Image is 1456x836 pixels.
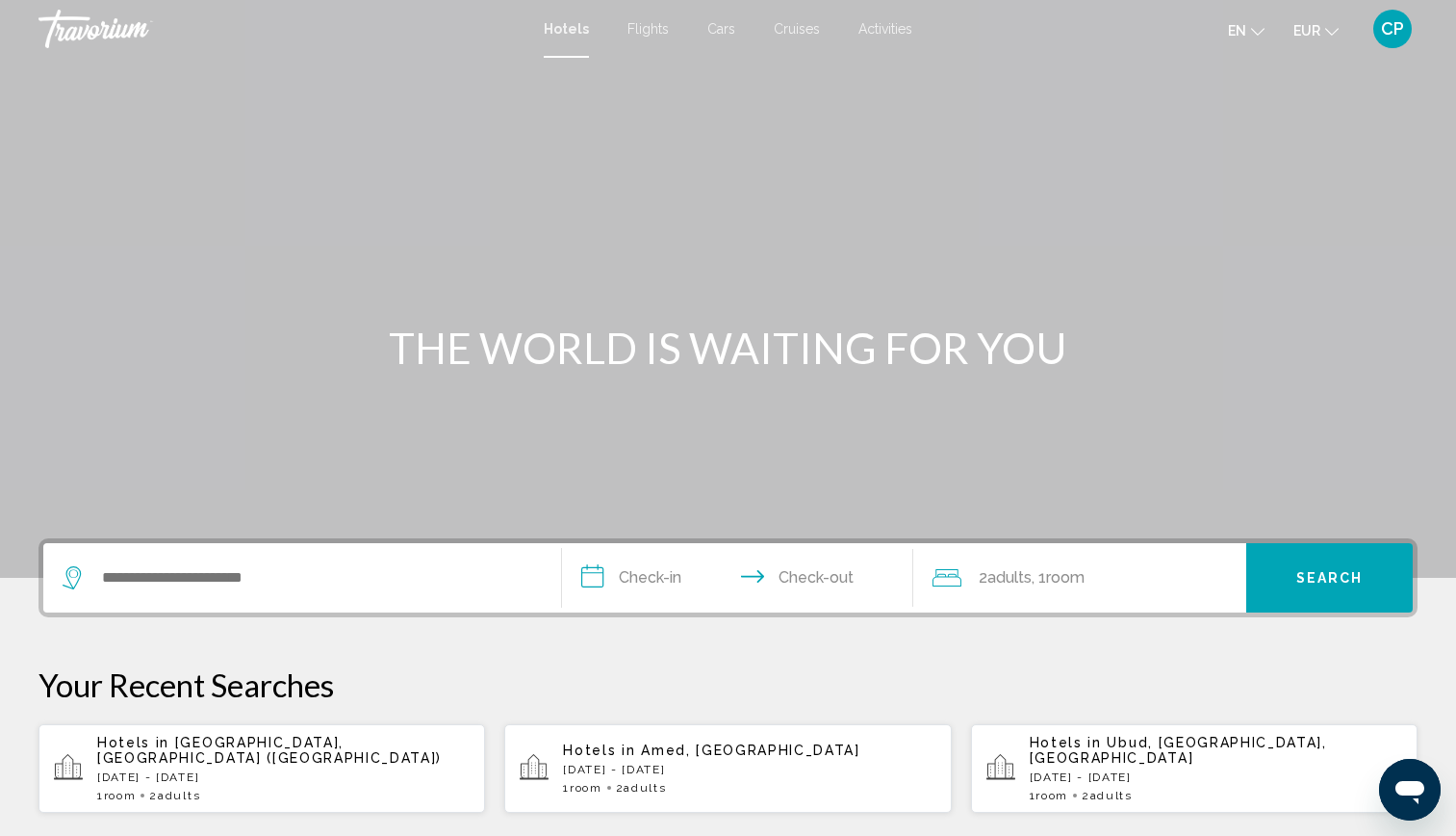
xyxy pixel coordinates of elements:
button: Hotels in Ubud, [GEOGRAPHIC_DATA], [GEOGRAPHIC_DATA][DATE] - [DATE]1Room2Adults [971,723,1418,814]
span: Room [1035,789,1068,802]
span: Adults [624,781,666,795]
a: Cars [707,21,735,37]
a: Flights [627,21,669,37]
span: Adults [158,789,200,802]
iframe: Bouton de lancement de la fenêtre de messagerie [1379,759,1441,821]
button: Hotels in Amed, [GEOGRAPHIC_DATA][DATE] - [DATE]1Room2Adults [504,723,951,814]
span: EUR [1293,23,1320,39]
span: , 1 [1032,564,1085,591]
a: Travorium [38,10,524,48]
p: [DATE] - [DATE] [563,763,935,776]
p: Your Recent Searches [38,666,1418,704]
span: 1 [1030,789,1068,802]
button: User Menu [1367,9,1418,49]
span: Ubud, [GEOGRAPHIC_DATA], [GEOGRAPHIC_DATA] [1030,735,1327,766]
button: Change language [1228,16,1264,44]
span: en [1228,23,1246,39]
span: Room [1046,568,1085,587]
a: Activities [858,21,912,37]
button: Search [1246,543,1413,613]
span: 2 [979,564,1032,591]
a: Cruises [774,21,820,37]
span: Amed, [GEOGRAPHIC_DATA] [641,743,860,758]
span: Hotels in [1030,735,1102,750]
button: Change currency [1293,16,1339,44]
span: Search [1296,571,1364,587]
span: Room [570,781,602,795]
span: CP [1381,19,1404,39]
span: Hotels in [97,735,169,750]
button: Hotels in [GEOGRAPHIC_DATA], [GEOGRAPHIC_DATA] ([GEOGRAPHIC_DATA])[DATE] - [DATE]1Room2Adults [38,723,485,814]
span: 2 [1082,789,1133,802]
span: 2 [616,781,667,795]
span: Room [104,789,137,802]
span: [GEOGRAPHIC_DATA], [GEOGRAPHIC_DATA] ([GEOGRAPHIC_DATA]) [97,735,442,766]
p: [DATE] - [DATE] [1030,771,1402,784]
div: Search widget [43,543,1413,613]
a: Hotels [544,21,589,37]
button: Check in and out dates [562,543,914,613]
span: Adults [987,568,1032,587]
span: Adults [1090,789,1133,802]
h1: THE WORLD IS WAITING FOR YOU [368,323,1089,373]
span: Hotels in [563,743,635,758]
span: 1 [97,789,136,802]
p: [DATE] - [DATE] [97,771,470,784]
span: 1 [563,781,601,795]
span: 2 [149,789,200,802]
button: Travelers: 2 adults, 0 children [913,543,1246,613]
